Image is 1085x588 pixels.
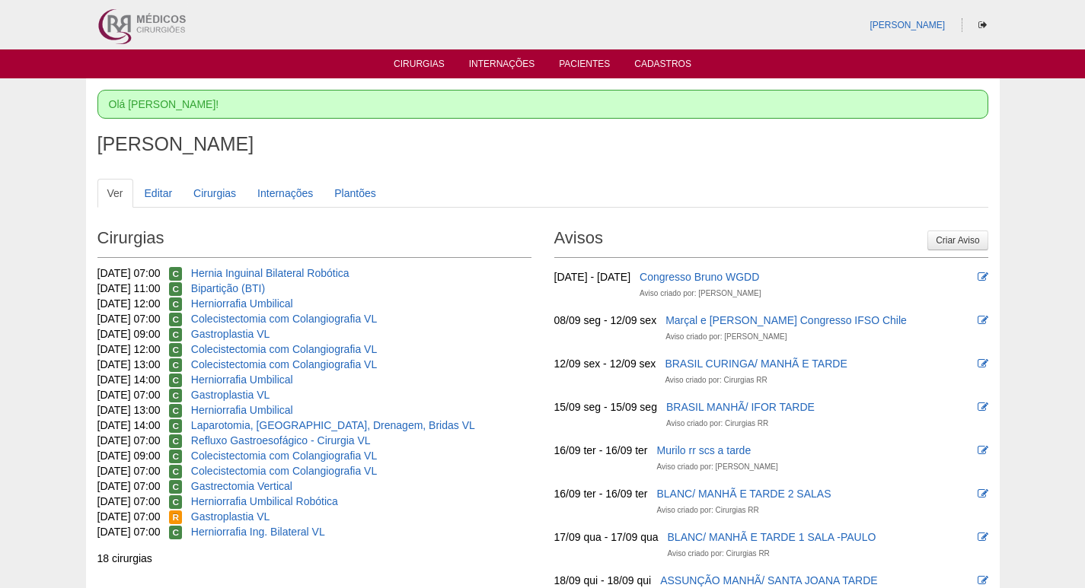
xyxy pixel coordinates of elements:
[135,179,183,208] a: Editar
[978,575,988,586] i: Editar
[169,282,182,296] span: Confirmada
[978,488,988,499] i: Editar
[97,480,161,492] span: [DATE] 07:00
[97,179,133,208] a: Ver
[191,389,270,401] a: Gastroplastia VL
[666,416,768,431] div: Aviso criado por: Cirurgias RR
[978,402,988,412] i: Editar
[97,465,161,477] span: [DATE] 07:00
[640,286,761,301] div: Aviso criado por: [PERSON_NAME]
[554,486,648,501] div: 16/09 ter - 16/09 ter
[169,373,182,387] span: Confirmada
[97,358,161,370] span: [DATE] 13:00
[169,495,182,509] span: Confirmada
[97,313,161,325] span: [DATE] 07:00
[191,526,325,538] a: Herniorrafia Ing. Bilateral VL
[97,328,161,340] span: [DATE] 09:00
[169,297,182,311] span: Confirmada
[97,551,531,566] div: 18 cirurgias
[554,443,648,458] div: 16/09 ter - 16/09 ter
[927,230,988,250] a: Criar Aviso
[559,59,610,74] a: Pacientes
[191,465,377,477] a: Colecistectomia com Colangiografia VL
[97,135,988,154] h1: [PERSON_NAME]
[169,510,182,524] span: Reservada
[191,419,475,431] a: Laparotomia, [GEOGRAPHIC_DATA], Drenagem, Bridas VL
[554,399,657,415] div: 15/09 seg - 15/09 seg
[640,271,759,283] a: Congresso Bruno WGDD
[665,358,847,370] a: BRASIL CURINGA/ MANHÃ E TARDE
[554,573,652,588] div: 18/09 qui - 18/09 qui
[656,459,777,475] div: Aviso criado por: [PERSON_NAME]
[169,434,182,448] span: Confirmada
[656,488,831,500] a: BLANC/ MANHÃ E TARDE 2 SALAS
[169,465,182,478] span: Confirmada
[247,179,323,208] a: Internações
[665,329,787,345] div: Aviso criado por: [PERSON_NAME]
[978,532,988,542] i: Editar
[978,315,988,326] i: Editar
[191,373,293,386] a: Herniorrafia Umbilical
[666,401,815,413] a: BRASIL MANHÃ/ IFOR TARDE
[97,343,161,355] span: [DATE] 12:00
[191,434,371,447] a: Refluxo Gastroesofágico - Cirurgia VL
[169,526,182,539] span: Confirmada
[554,223,988,258] h2: Avisos
[469,59,535,74] a: Internações
[191,267,349,279] a: Hernia Inguinal Bilateral Robótica
[665,314,907,326] a: Marçal e [PERSON_NAME] Congresso IFSO Chile
[97,526,161,538] span: [DATE] 07:00
[169,343,182,357] span: Confirmada
[634,59,691,74] a: Cadastros
[97,434,161,447] span: [DATE] 07:00
[97,450,161,462] span: [DATE] 09:00
[169,267,182,281] span: Confirmada
[668,531,876,543] a: BLANC/ MANHÃ E TARDE 1 SALA -PAULO
[97,419,161,431] span: [DATE] 14:00
[97,282,161,294] span: [DATE] 11:00
[870,20,945,30] a: [PERSON_NAME]
[97,267,161,279] span: [DATE] 07:00
[554,313,657,328] div: 08/09 seg - 12/09 sex
[656,503,758,518] div: Aviso criado por: Cirurgias RR
[169,480,182,494] span: Confirmada
[191,282,265,294] a: Bipartição (BTI)
[191,510,270,523] a: Gastroplastia VL
[191,297,293,310] a: Herniorrafia Umbilical
[97,510,161,523] span: [DATE] 07:00
[97,389,161,401] span: [DATE] 07:00
[183,179,246,208] a: Cirurgias
[978,272,988,282] i: Editar
[554,529,659,545] div: 17/09 qua - 17/09 qua
[554,356,656,371] div: 12/09 sex - 12/09 sex
[169,358,182,372] span: Confirmada
[394,59,445,74] a: Cirurgias
[97,297,161,310] span: [DATE] 12:00
[191,358,377,370] a: Colecistectomia com Colangiografia VL
[665,373,767,388] div: Aviso criado por: Cirurgias RR
[169,389,182,402] span: Confirmada
[191,328,270,340] a: Gastroplastia VL
[169,419,182,433] span: Confirmada
[656,444,751,456] a: Murilo rr scs a tarde
[191,450,377,462] a: Colecistectomia com Colangiografia VL
[668,546,770,561] div: Aviso criado por: Cirurgias RR
[169,328,182,342] span: Confirmada
[97,404,161,416] span: [DATE] 13:00
[169,450,182,463] span: Confirmada
[169,404,182,418] span: Confirmada
[978,445,988,456] i: Editar
[97,373,161,386] span: [DATE] 14:00
[97,90,988,119] div: Olá [PERSON_NAME]!
[191,404,293,416] a: Herniorrafia Umbilical
[97,223,531,258] h2: Cirurgias
[191,495,338,507] a: Herniorrafia Umbilical Robótica
[169,313,182,326] span: Confirmada
[97,495,161,507] span: [DATE] 07:00
[191,313,377,325] a: Colecistectomia com Colangiografia VL
[324,179,385,208] a: Plantões
[660,574,878,586] a: ASSUNÇÃO MANHÃ/ SANTA JOANA TARDE
[191,343,377,355] a: Colecistectomia com Colangiografia VL
[554,269,631,284] div: [DATE] - [DATE]
[978,21,987,30] i: Sair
